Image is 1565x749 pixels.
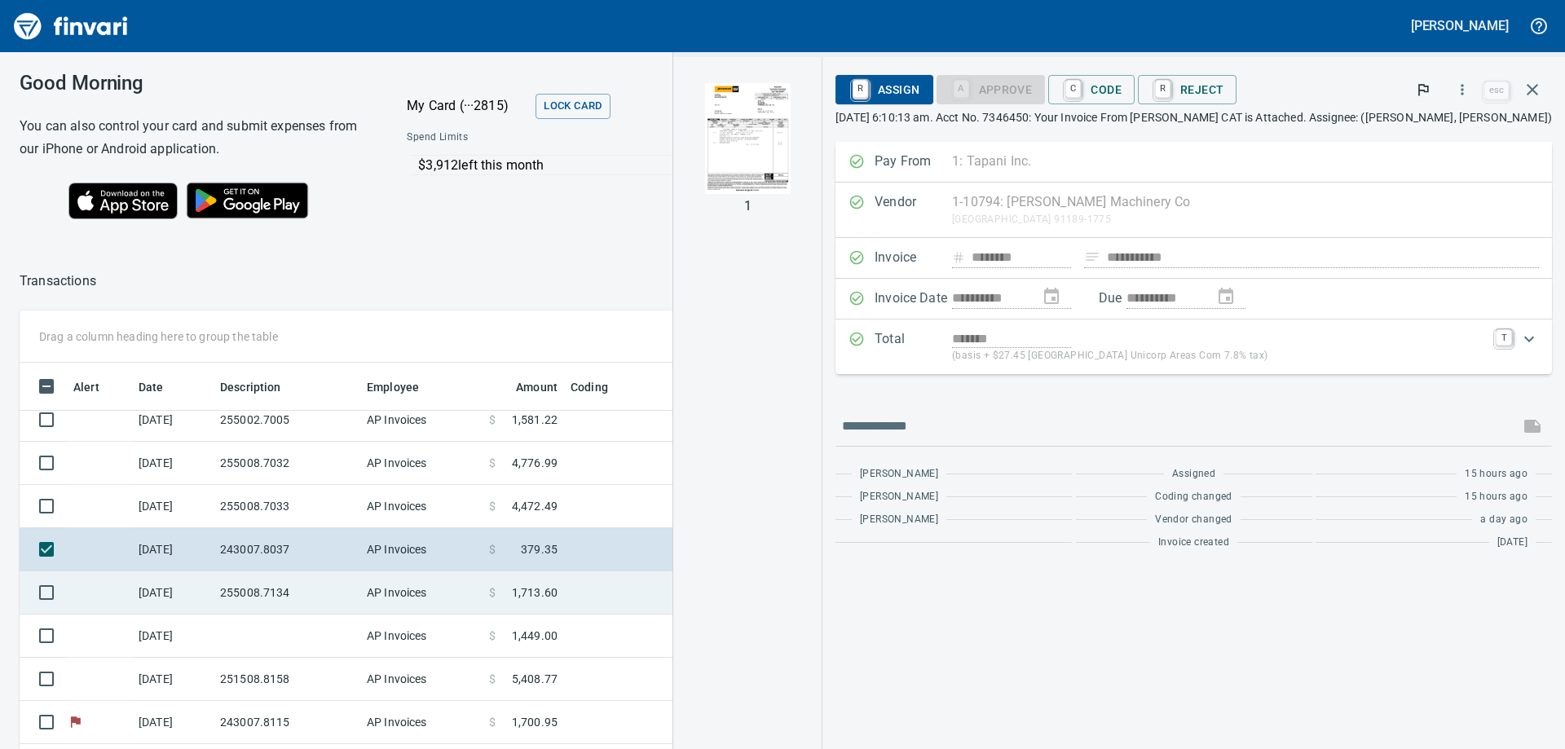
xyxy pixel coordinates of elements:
[512,498,558,514] span: 4,472.49
[1405,72,1441,108] button: Flag
[853,80,868,98] a: R
[20,115,366,161] h6: You can also control your card and submit expenses from our iPhone or Android application.
[67,716,84,727] span: Flagged
[849,76,919,104] span: Assign
[744,196,752,216] p: 1
[835,109,1552,126] p: [DATE] 6:10:13 am. Acct No. 7346450: Your Invoice From [PERSON_NAME] CAT is Attached. Assignee: (...
[512,584,558,601] span: 1,713.60
[394,175,750,192] p: Online allowed
[544,97,602,116] span: Lock Card
[360,528,483,571] td: AP Invoices
[1061,76,1122,104] span: Code
[1465,489,1528,505] span: 15 hours ago
[1497,535,1528,551] span: [DATE]
[20,271,96,291] p: Transactions
[1484,82,1509,99] a: esc
[1138,75,1237,104] button: RReject
[214,658,360,701] td: 251508.8158
[512,714,558,730] span: 1,700.95
[360,615,483,658] td: AP Invoices
[489,628,496,644] span: $
[132,615,214,658] td: [DATE]
[20,271,96,291] nav: breadcrumb
[132,399,214,442] td: [DATE]
[512,455,558,471] span: 4,776.99
[521,541,558,557] span: 379.35
[489,498,496,514] span: $
[39,328,278,345] p: Drag a column heading here to group the table
[1151,76,1223,104] span: Reject
[132,485,214,528] td: [DATE]
[360,658,483,701] td: AP Invoices
[418,156,748,175] p: $3,912 left this month
[512,671,558,687] span: 5,408.77
[214,528,360,571] td: 243007.8037
[1465,466,1528,482] span: 15 hours ago
[1155,80,1170,98] a: R
[214,399,360,442] td: 255002.7005
[512,412,558,428] span: 1,581.22
[512,628,558,644] span: 1,449.00
[489,671,496,687] span: $
[360,571,483,615] td: AP Invoices
[489,584,496,601] span: $
[1172,466,1215,482] span: Assigned
[132,571,214,615] td: [DATE]
[860,489,938,505] span: [PERSON_NAME]
[952,348,1486,364] p: (basis + $27.45 [GEOGRAPHIC_DATA] Unicorp Areas Com 7.8% tax)
[1411,17,1509,34] h5: [PERSON_NAME]
[860,466,938,482] span: [PERSON_NAME]
[875,329,952,364] p: Total
[214,485,360,528] td: 255008.7033
[73,377,121,397] span: Alert
[835,75,932,104] button: RAssign
[1155,512,1232,528] span: Vendor changed
[1158,535,1229,551] span: Invoice created
[68,183,178,219] img: Download on the App Store
[1065,80,1081,98] a: C
[73,377,99,397] span: Alert
[132,528,214,571] td: [DATE]
[571,377,608,397] span: Coding
[1480,512,1528,528] span: a day ago
[407,96,529,116] p: My Card (···2815)
[360,701,483,744] td: AP Invoices
[495,377,558,397] span: Amount
[489,412,496,428] span: $
[367,377,440,397] span: Employee
[1480,70,1552,109] span: Close invoice
[1513,407,1552,446] span: This records your message into the invoice and notifies anyone mentioned
[536,94,610,119] button: Lock Card
[132,658,214,701] td: [DATE]
[367,377,419,397] span: Employee
[214,442,360,485] td: 255008.7032
[1048,75,1135,104] button: CCode
[571,377,629,397] span: Coding
[220,377,281,397] span: Description
[860,512,938,528] span: [PERSON_NAME]
[360,399,483,442] td: AP Invoices
[705,83,791,194] img: Page 1
[139,377,185,397] span: Date
[132,442,214,485] td: [DATE]
[489,714,496,730] span: $
[178,174,318,227] img: Get it on Google Play
[1407,13,1513,38] button: [PERSON_NAME]
[937,82,1046,95] div: Coding Required
[407,130,607,146] span: Spend Limits
[360,485,483,528] td: AP Invoices
[516,377,558,397] span: Amount
[214,571,360,615] td: 255008.7134
[360,442,483,485] td: AP Invoices
[20,72,366,95] h3: Good Morning
[1496,329,1512,346] a: T
[1155,489,1232,505] span: Coding changed
[489,455,496,471] span: $
[139,377,164,397] span: Date
[489,541,496,557] span: $
[220,377,302,397] span: Description
[132,701,214,744] td: [DATE]
[1444,72,1480,108] button: More
[10,7,132,46] img: Finvari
